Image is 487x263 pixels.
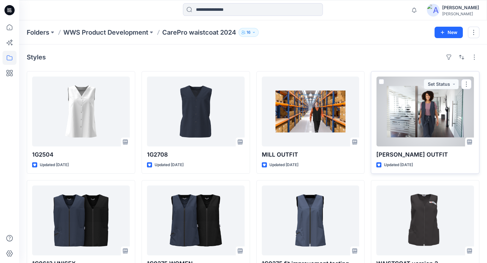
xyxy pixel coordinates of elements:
p: Updated [DATE] [269,162,298,168]
a: MONA OUTFIT [376,77,474,146]
img: avatar [427,4,440,17]
button: 16 [239,28,259,37]
a: 1G2708 [147,77,245,146]
a: 1G2504 [32,77,130,146]
a: Folders [27,28,49,37]
a: WWS Product Development [63,28,148,37]
p: 16 [247,29,251,36]
a: WAISTCOAT version 2 [376,185,474,255]
a: 1G0275 WOMEN [147,185,245,255]
p: 1G2504 [32,150,130,159]
h4: Styles [27,53,46,61]
p: Updated [DATE] [384,162,413,168]
a: 1G0613 UNISEX [32,185,130,255]
a: 1G0275 fit improvement testing [262,185,359,255]
p: [PERSON_NAME] OUTFIT [376,150,474,159]
p: 1G2708 [147,150,245,159]
div: [PERSON_NAME] [442,11,479,16]
p: CarePro waistcoat 2024 [162,28,236,37]
a: MILL OUTFIT [262,77,359,146]
p: Updated [DATE] [155,162,184,168]
p: MILL OUTFIT [262,150,359,159]
div: [PERSON_NAME] [442,4,479,11]
p: Updated [DATE] [40,162,69,168]
button: New [435,27,463,38]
